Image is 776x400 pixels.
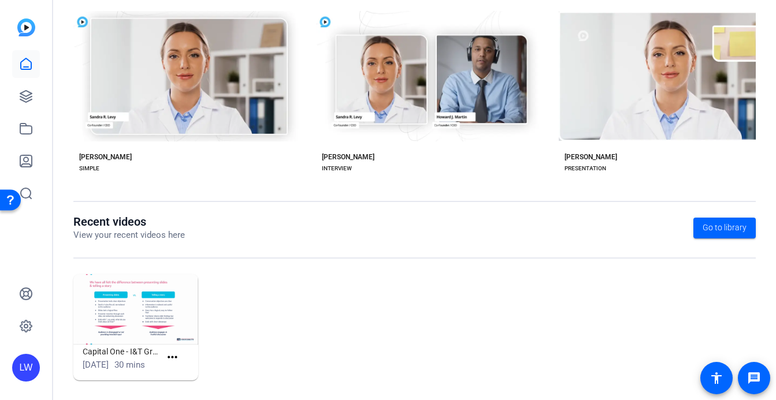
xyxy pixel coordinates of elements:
[83,360,109,370] span: [DATE]
[79,164,99,173] div: SIMPLE
[73,229,185,242] p: View your recent videos here
[703,222,747,234] span: Go to library
[17,18,35,36] img: blue-gradient.svg
[83,345,161,358] h1: Capital One - I&T Gray Simple LWG TEST
[565,152,617,162] div: [PERSON_NAME]
[710,371,723,385] mat-icon: accessibility
[114,360,145,370] span: 30 mins
[322,152,374,162] div: [PERSON_NAME]
[12,354,40,382] div: LW
[165,350,180,365] mat-icon: more_horiz
[322,164,352,173] div: INTERVIEW
[565,164,606,173] div: PRESENTATION
[73,215,185,229] h1: Recent videos
[79,152,132,162] div: [PERSON_NAME]
[693,218,756,238] a: Go to library
[747,371,761,385] mat-icon: message
[73,274,198,345] img: Capital One - I&T Gray Simple LWG TEST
